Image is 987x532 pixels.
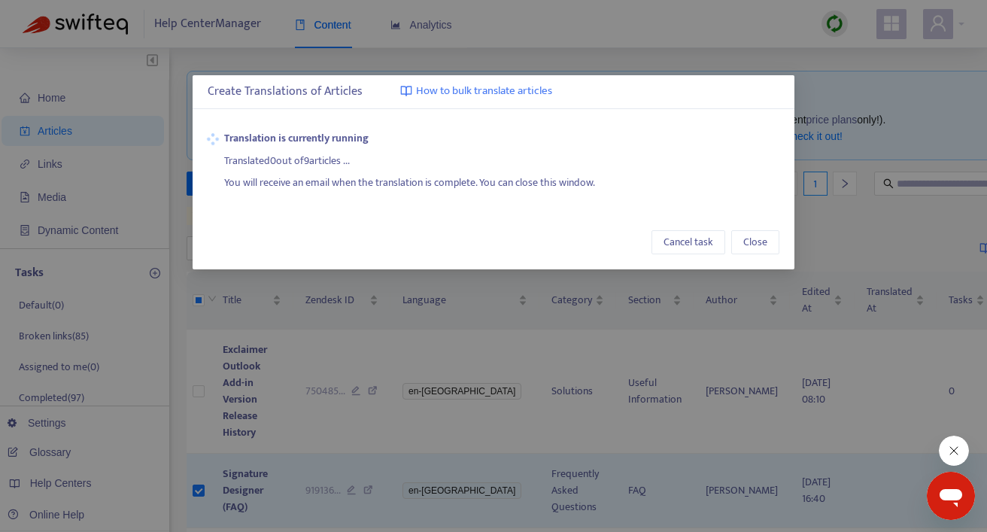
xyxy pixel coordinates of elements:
[664,234,713,251] span: Cancel task
[927,472,975,520] iframe: Button to launch messaging window
[731,230,779,254] button: Close
[400,83,552,100] a: How to bulk translate articles
[651,230,725,254] button: Cancel task
[224,130,780,147] strong: Translation is currently running
[224,169,780,192] div: You will receive an email when the translation is complete. You can close this window.
[208,83,779,101] div: Create Translations of Articles
[939,436,969,466] iframe: Close message
[416,83,552,100] span: How to bulk translate articles
[743,234,767,251] span: Close
[224,147,780,169] div: Translated 0 out of 9 articles ...
[400,85,412,97] img: image-link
